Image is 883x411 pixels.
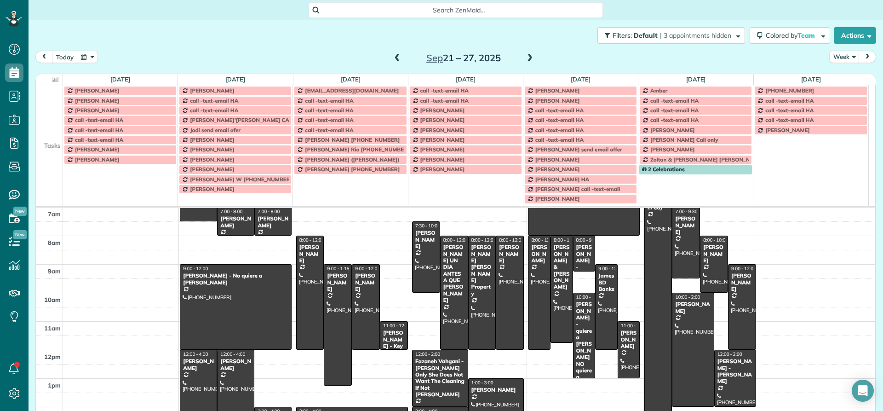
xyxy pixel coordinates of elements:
span: [PERSON_NAME] [75,156,120,163]
span: [PHONE_NUMBER] [765,87,814,94]
button: next [859,51,876,63]
span: 10:00 - 2:00 [675,294,700,300]
button: today [52,51,78,63]
button: prev [35,51,53,63]
span: call -text-email HA [765,97,814,104]
a: [DATE] [226,75,246,83]
span: call -text-email HA [535,107,584,114]
div: [PERSON_NAME] [620,330,637,349]
a: [DATE] [686,75,706,83]
div: [PERSON_NAME] [220,358,252,371]
span: Colored by [766,31,818,40]
div: [PERSON_NAME] - No quiere a [PERSON_NAME] [183,272,289,286]
span: 8:00 - 12:00 [499,237,524,243]
span: 8:00 - 12:00 [443,237,468,243]
span: 11am [44,324,61,332]
span: call -text-email HA [765,107,814,114]
span: 7am [48,210,61,218]
span: [PERSON_NAME] [650,146,695,153]
span: call -text-email HA [305,116,353,123]
span: 8:00 - 10:00 [703,237,728,243]
span: 12:00 - 2:00 [415,351,440,357]
span: 8:00 - 12:00 [531,237,556,243]
div: [PERSON_NAME] & [PERSON_NAME] [553,244,570,290]
button: Filters: Default | 3 appointments hidden [597,27,745,44]
a: Filters: Default | 3 appointments hidden [593,27,745,44]
span: [PERSON_NAME] [PHONE_NUMBER] [305,136,400,143]
span: call -text-email HA [305,107,353,114]
span: 7:00 - 8:00 [258,208,280,214]
button: Week [829,51,860,63]
span: 9am [48,267,61,275]
span: Filters: [613,31,632,40]
span: call -text-email HA [190,97,238,104]
div: [PERSON_NAME] - [PERSON_NAME] [576,244,593,290]
span: Zoltan & [PERSON_NAME] [PERSON_NAME] [650,156,764,163]
span: 8am [48,239,61,246]
span: 9:00 - 12:00 [731,266,756,272]
div: Open Intercom Messenger [852,380,874,402]
span: 1pm [48,382,61,389]
div: [PERSON_NAME] [327,272,349,292]
span: [EMAIL_ADDRESS][DOMAIN_NAME] [305,87,399,94]
div: [PERSON_NAME] [731,272,753,292]
span: [PERSON_NAME] [75,107,120,114]
span: [PERSON_NAME] Rio [PHONE_NUMBER] [305,146,409,153]
span: [PERSON_NAME] [765,127,810,133]
span: Sep [426,52,443,64]
span: [PERSON_NAME] [420,166,465,173]
span: | 3 appointments hidden [660,31,731,40]
a: [DATE] [341,75,361,83]
div: [PERSON_NAME] [499,244,521,264]
div: [PERSON_NAME] - Key At The Office -- (3)o [383,330,405,369]
div: Fazaneh Vahgani - [PERSON_NAME] Only She Does Not Want The Cleaning If Not [PERSON_NAME] [415,358,465,398]
span: Amber [650,87,667,94]
span: 8:00 - 9:15 [576,237,598,243]
span: Default [634,31,658,40]
span: call -text-email HA [420,97,469,104]
span: call -text-email HA [190,107,238,114]
span: [PERSON_NAME] [420,127,465,133]
span: 9:00 - 1:15 [327,266,349,272]
span: 8:00 - 12:00 [299,237,324,243]
span: 9:00 - 12:00 [598,266,623,272]
div: [PERSON_NAME] [299,244,321,264]
div: [PERSON_NAME] [220,215,252,229]
span: [PERSON_NAME] [535,87,580,94]
span: 12:00 - 2:00 [717,351,742,357]
span: [PERSON_NAME] [75,97,120,104]
div: [PERSON_NAME] UN DIA ANTES A QUE [PERSON_NAME] [443,244,465,303]
span: [PERSON_NAME] [75,87,120,94]
span: call -text-email HA [420,87,469,94]
span: [PERSON_NAME] [535,195,580,202]
span: [PERSON_NAME] call -text-email [535,185,620,192]
span: 9:00 - 12:00 [355,266,380,272]
span: [PERSON_NAME] ([PERSON_NAME]) [305,156,399,163]
span: [PERSON_NAME]'[PERSON_NAME] CALL [190,116,295,123]
button: Actions [834,27,876,44]
span: call -text-email HA [75,127,123,133]
span: [PERSON_NAME] [75,146,120,153]
div: [PERSON_NAME] [675,301,711,314]
span: [PERSON_NAME] [190,136,235,143]
span: [PERSON_NAME] [535,166,580,173]
span: call -text-email HA [75,136,123,143]
span: 12:00 - 4:00 [183,351,208,357]
div: [PERSON_NAME] [257,215,289,229]
span: call -text-email HA [650,116,699,123]
span: call -text-email HA [535,136,584,143]
span: Team [797,31,816,40]
div: [PERSON_NAME] [355,272,377,292]
a: [DATE] [456,75,476,83]
span: New [13,207,27,216]
span: 9:00 - 12:00 [183,266,208,272]
span: [PERSON_NAME] HA [535,176,590,183]
span: [PERSON_NAME] [PHONE_NUMBER] [305,166,400,173]
span: [PERSON_NAME] [535,97,580,104]
span: call -text-email HA [765,116,814,123]
span: [PERSON_NAME] [535,156,580,163]
div: James BD Banks [598,272,615,292]
span: 10am [44,296,61,303]
div: [PERSON_NAME] [PERSON_NAME] Property [471,244,493,297]
span: [PERSON_NAME] [190,185,235,192]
